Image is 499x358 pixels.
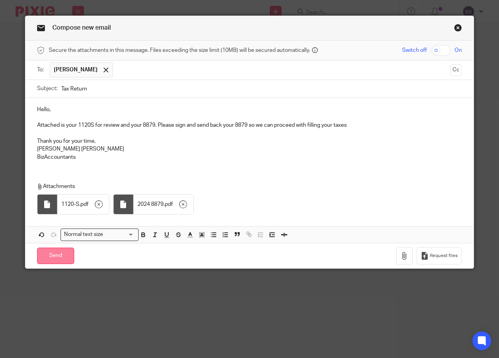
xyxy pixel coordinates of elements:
span: [PERSON_NAME] [54,66,98,74]
p: Thank you for your time, [37,137,462,145]
p: Hello, [37,106,462,113]
span: 2024 8879 [137,200,164,208]
p: Attached is your 1120S for review and your 8879. Please sign and send back your 8879 so we can pr... [37,121,462,129]
span: pdf [80,200,89,208]
span: Compose new email [52,25,111,31]
p: BizAccountants [37,153,462,161]
button: Cc [450,64,462,76]
span: Secure the attachments in this message. Files exceeding the size limit (10MB) will be secured aut... [49,46,310,54]
span: Normal text size [62,230,105,239]
div: Search for option [61,229,139,241]
span: On [454,46,462,54]
input: Search for option [106,230,134,239]
button: Request files [417,247,462,265]
a: Close this dialog window [454,24,462,34]
div: . [134,195,193,214]
p: [PERSON_NAME] [PERSON_NAME] [37,145,462,153]
span: Request files [430,253,458,259]
input: Send [37,248,74,264]
label: To: [37,66,46,74]
span: 1120-S [61,200,79,208]
label: Subject: [37,85,57,92]
span: Switch off [402,46,427,54]
p: Attachments [37,183,448,190]
div: . [57,195,109,214]
span: pdf [165,200,173,208]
